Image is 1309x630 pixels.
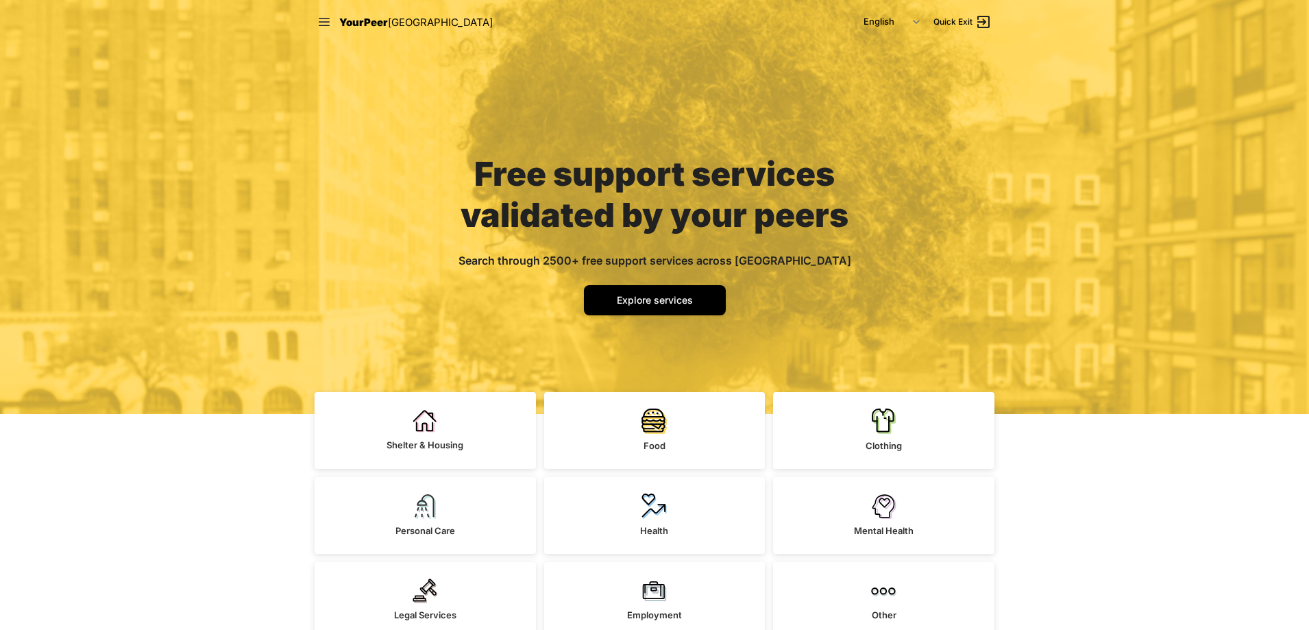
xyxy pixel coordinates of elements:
[617,294,693,306] span: Explore services
[627,609,682,620] span: Employment
[644,440,665,451] span: Food
[461,154,848,235] span: Free support services validated by your peers
[866,440,902,451] span: Clothing
[933,14,992,30] a: Quick Exit
[458,254,851,267] span: Search through 2500+ free support services across [GEOGRAPHIC_DATA]
[773,477,994,554] a: Mental Health
[640,525,668,536] span: Health
[584,285,726,315] a: Explore services
[387,439,463,450] span: Shelter & Housing
[773,392,994,469] a: Clothing
[394,609,456,620] span: Legal Services
[544,477,766,554] a: Health
[854,525,914,536] span: Mental Health
[315,477,536,554] a: Personal Care
[339,14,493,31] a: YourPeer[GEOGRAPHIC_DATA]
[544,392,766,469] a: Food
[315,392,536,469] a: Shelter & Housing
[395,525,455,536] span: Personal Care
[933,16,972,27] span: Quick Exit
[872,609,896,620] span: Other
[339,16,388,29] span: YourPeer
[388,16,493,29] span: [GEOGRAPHIC_DATA]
